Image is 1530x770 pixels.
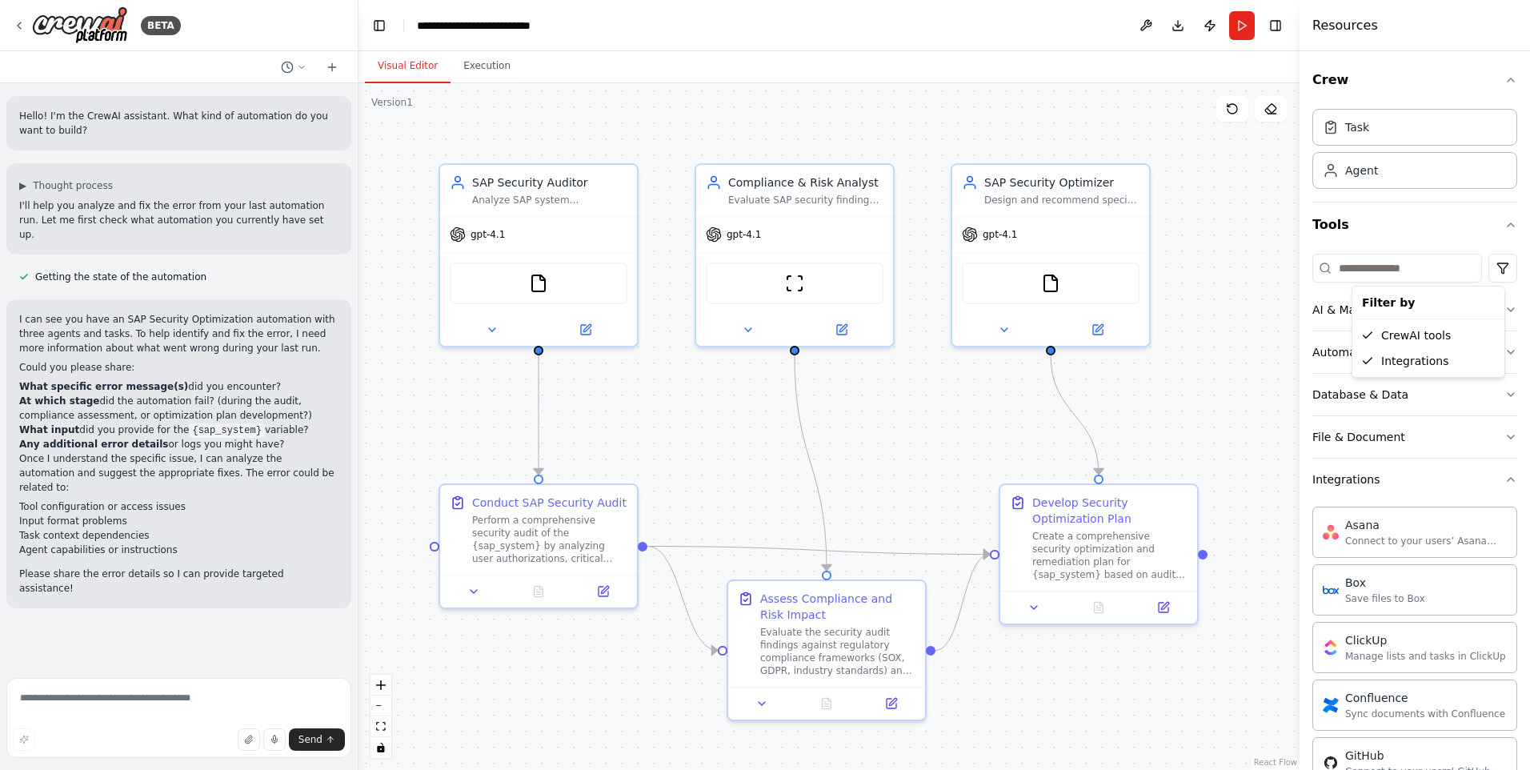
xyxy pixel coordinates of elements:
span: gpt-4.1 [471,228,505,241]
button: Open in side panel [796,320,887,339]
g: Edge from e655bc33-1789-4fe8-8428-98377947647f to 45d8b082-a38b-444e-976c-4ec4becbf933 [935,547,990,659]
div: Evaluate the security audit findings against regulatory compliance frameworks (SOX, GDPR, industr... [760,626,915,677]
div: Perform a comprehensive security audit of the {sap_system} by analyzing user authorizations, crit... [472,514,627,565]
button: toggle interactivity [370,737,391,758]
img: ScrapeWebsiteTool [785,274,804,293]
div: Evaluate SAP security findings against industry standards and compliance frameworks like SOX, GDP... [728,194,883,207]
button: Open in side panel [1135,598,1191,617]
span: gpt-4.1 [727,228,761,241]
button: fit view [370,716,391,737]
g: Edge from e9fba466-04c5-4be4-9592-baa71983b872 to b1288ef4-1fb8-43a8-85e7-9faa728695e3 [531,355,547,475]
g: Edge from b1288ef4-1fb8-43a8-85e7-9faa728695e3 to 45d8b082-a38b-444e-976c-4ec4becbf933 [647,539,990,563]
div: SAP Security Auditor [472,174,627,190]
button: No output available [793,694,861,713]
a: React Flow attribution [1254,758,1297,767]
button: Open in side panel [863,694,919,713]
button: zoom in [370,675,391,696]
div: Compliance & Risk Analyst [728,174,883,190]
g: Edge from 4714ce0a-ab81-4651-a989-b7e9bf6f447c to e655bc33-1789-4fe8-8428-98377947647f [787,355,835,571]
button: Open in side panel [540,320,631,339]
div: Assess Compliance and Risk Impact [760,591,915,623]
span: gpt-4.1 [983,228,1017,241]
button: No output available [505,582,573,601]
button: Open in side panel [1052,320,1143,339]
div: Analyze SAP system configurations, user authorizations, and security settings to identify potenti... [472,194,627,207]
div: Develop Security Optimization Plan [1032,495,1188,527]
div: React Flow controls [370,675,391,758]
div: Filter by [1356,290,1501,315]
button: Open in side panel [575,582,631,601]
button: zoom out [370,696,391,716]
div: Create a comprehensive security optimization and remediation plan for {sap_system} based on audit... [1032,530,1188,581]
div: Integrations [1356,348,1501,374]
g: Edge from 76a445c6-cb4d-4c98-9980-cc9070fa3a78 to 45d8b082-a38b-444e-976c-4ec4becbf933 [1043,355,1107,475]
div: SAP Security Optimizer [984,174,1139,190]
img: FileReadTool [1041,274,1060,293]
button: No output available [1065,598,1133,617]
div: CrewAI tools [1356,323,1501,348]
div: Conduct SAP Security Audit [472,495,627,511]
g: Edge from b1288ef4-1fb8-43a8-85e7-9faa728695e3 to e655bc33-1789-4fe8-8428-98377947647f [647,539,718,659]
img: FileReadTool [529,274,548,293]
div: Design and recommend specific security optimization strategies for {sap_system} based on audit fi... [984,194,1139,207]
